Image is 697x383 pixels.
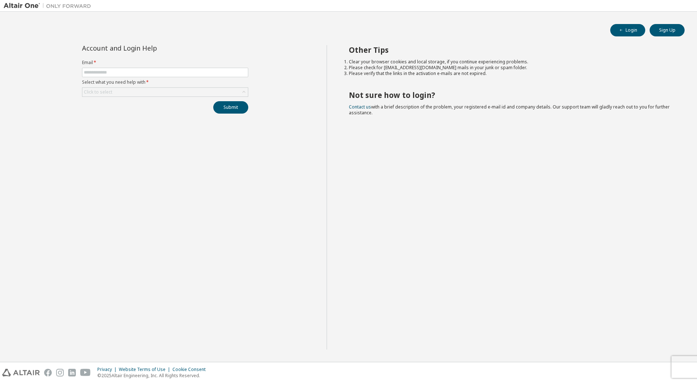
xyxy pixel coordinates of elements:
div: Click to select [84,89,112,95]
button: Sign Up [650,24,685,36]
img: Altair One [4,2,95,9]
div: Account and Login Help [82,45,215,51]
p: © 2025 Altair Engineering, Inc. All Rights Reserved. [97,372,210,379]
button: Submit [213,101,248,114]
div: Website Terms of Use [119,367,172,372]
h2: Not sure how to login? [349,90,672,100]
span: with a brief description of the problem, your registered e-mail id and company details. Our suppo... [349,104,670,116]
div: Privacy [97,367,119,372]
div: Cookie Consent [172,367,210,372]
li: Please check for [EMAIL_ADDRESS][DOMAIN_NAME] mails in your junk or spam folder. [349,65,672,71]
div: Click to select [82,88,248,96]
img: linkedin.svg [68,369,76,376]
h2: Other Tips [349,45,672,55]
button: Login [610,24,645,36]
label: Select what you need help with [82,79,248,85]
li: Clear your browser cookies and local storage, if you continue experiencing problems. [349,59,672,65]
img: altair_logo.svg [2,369,40,376]
label: Email [82,60,248,66]
img: instagram.svg [56,369,64,376]
a: Contact us [349,104,371,110]
img: youtube.svg [80,369,91,376]
li: Please verify that the links in the activation e-mails are not expired. [349,71,672,76]
img: facebook.svg [44,369,52,376]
